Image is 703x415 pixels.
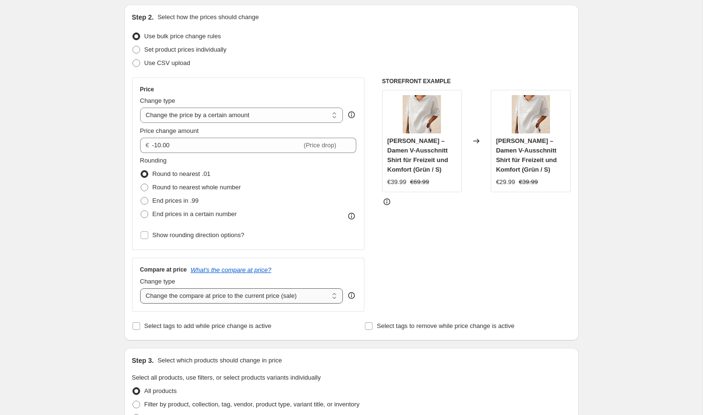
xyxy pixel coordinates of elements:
[347,110,356,120] div: help
[140,127,199,134] span: Price change amount
[377,322,515,329] span: Select tags to remove while price change is active
[157,356,282,365] p: Select which products should change in price
[153,184,241,191] span: Round to nearest whole number
[496,177,515,187] div: €29.99
[140,266,187,273] h3: Compare at price
[132,12,154,22] h2: Step 2.
[144,322,272,329] span: Select tags to add while price change is active
[387,177,406,187] div: €39.99
[144,401,360,408] span: Filter by product, collection, tag, vendor, product type, variant title, or inventory
[146,142,149,149] span: €
[347,291,356,300] div: help
[496,137,557,173] span: [PERSON_NAME] – Damen V-Ausschnitt Shirt für Freizeit und Komfort (Grün / S)
[144,59,190,66] span: Use CSV upload
[144,387,177,394] span: All products
[153,210,237,218] span: End prices in a certain number
[410,177,429,187] strike: €69.99
[304,142,336,149] span: (Price drop)
[403,95,441,133] img: Untitleddesign_12_80x.png
[387,137,448,173] span: [PERSON_NAME] – Damen V-Ausschnitt Shirt für Freizeit und Komfort (Grün / S)
[140,278,176,285] span: Change type
[153,231,244,239] span: Show rounding direction options?
[140,157,167,164] span: Rounding
[144,46,227,53] span: Set product prices individually
[191,266,272,273] button: What's the compare at price?
[153,197,199,204] span: End prices in .99
[140,86,154,93] h3: Price
[132,356,154,365] h2: Step 3.
[153,170,210,177] span: Round to nearest .01
[519,177,538,187] strike: €39.99
[157,12,259,22] p: Select how the prices should change
[132,374,321,381] span: Select all products, use filters, or select products variants individually
[152,138,302,153] input: -10.00
[512,95,550,133] img: Untitleddesign_12_80x.png
[140,97,176,104] span: Change type
[144,33,221,40] span: Use bulk price change rules
[382,77,571,85] h6: STOREFRONT EXAMPLE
